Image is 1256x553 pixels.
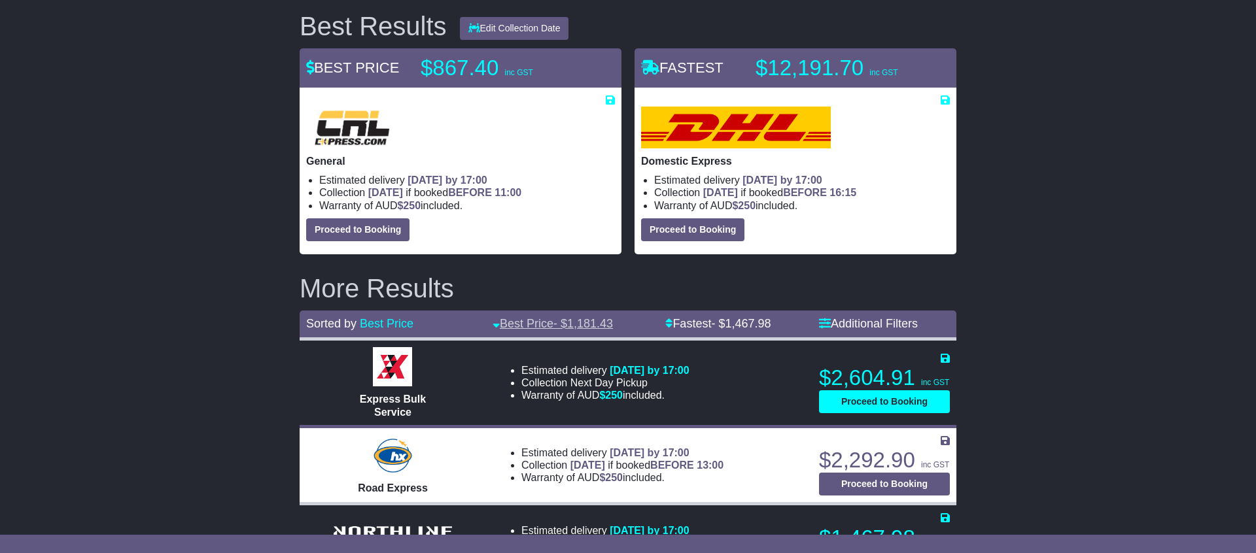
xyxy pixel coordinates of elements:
[641,155,950,167] p: Domestic Express
[306,107,398,148] img: CRL: General
[819,317,918,330] a: Additional Filters
[605,472,623,483] span: 250
[869,68,898,77] span: inc GST
[703,187,738,198] span: [DATE]
[319,174,615,186] li: Estimated delivery
[697,460,724,471] span: 13:00
[819,473,950,495] button: Proceed to Booking
[570,377,648,388] span: Next Day Pickup
[605,390,623,401] span: 250
[732,200,756,211] span: $
[610,365,689,376] span: [DATE] by 17:00
[358,482,428,494] span: Road Express
[654,199,950,212] li: Warranty of AUD included.
[493,317,613,330] a: Best Price- $1,181.43
[521,459,724,471] li: Collection
[327,522,458,544] img: Northline Distribution: GENERAL
[521,524,724,537] li: Estimated delivery
[408,175,487,186] span: [DATE] by 17:00
[641,218,744,241] button: Proceed to Booking
[756,55,919,81] p: $12,191.70
[599,390,623,401] span: $
[448,187,492,198] span: BEFORE
[371,436,414,475] img: Hunter Express: Road Express
[921,378,949,387] span: inc GST
[819,390,950,413] button: Proceed to Booking
[738,200,756,211] span: 250
[570,460,605,471] span: [DATE]
[397,200,421,211] span: $
[368,187,403,198] span: [DATE]
[610,447,689,458] span: [DATE] by 17:00
[921,460,949,469] span: inc GST
[819,447,950,473] p: $2,292.90
[306,155,615,167] p: General
[521,389,689,401] li: Warranty of AUD included.
[373,347,412,386] img: Border Express: Express Bulk Service
[521,446,724,459] li: Estimated delivery
[319,199,615,212] li: Warranty of AUD included.
[319,186,615,199] li: Collection
[665,317,771,330] a: Fastest- $1,467.98
[829,187,856,198] span: 16:15
[711,317,771,330] span: - $
[300,274,956,303] h2: More Results
[610,525,689,536] span: [DATE] by 17:00
[703,187,856,198] span: if booked
[819,365,950,391] p: $2,604.91
[521,471,724,484] li: Warranty of AUD included.
[641,59,724,76] span: FASTEST
[570,460,724,471] span: if booked
[599,472,623,483] span: $
[306,317,357,330] span: Sorted by
[742,175,822,186] span: [DATE] by 17:00
[306,218,410,241] button: Proceed to Booking
[521,364,689,377] li: Estimated delivery
[650,460,694,471] span: BEFORE
[819,525,950,551] p: $1,467.98
[725,317,771,330] span: 1,467.98
[360,317,413,330] a: Best Price
[460,17,569,40] button: Edit Collection Date
[553,317,613,330] span: - $
[495,187,521,198] span: 11:00
[360,394,426,417] span: Express Bulk Service
[567,317,613,330] span: 1,181.43
[783,187,827,198] span: BEFORE
[654,174,950,186] li: Estimated delivery
[521,377,689,389] li: Collection
[403,200,421,211] span: 250
[293,12,453,41] div: Best Results
[368,187,521,198] span: if booked
[421,55,584,81] p: $867.40
[641,107,831,148] img: DHL: Domestic Express
[654,186,950,199] li: Collection
[306,59,399,76] span: BEST PRICE
[504,68,532,77] span: inc GST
